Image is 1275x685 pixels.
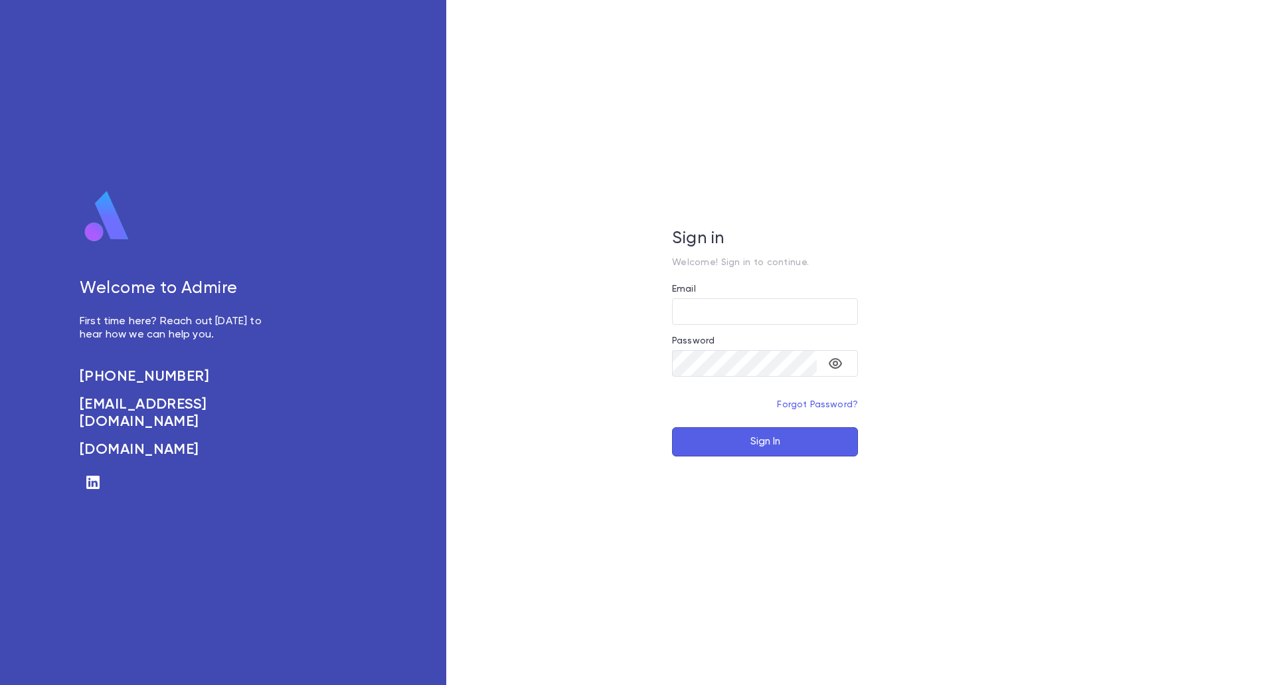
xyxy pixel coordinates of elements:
[672,427,858,456] button: Sign In
[80,279,276,299] h5: Welcome to Admire
[672,336,715,346] label: Password
[80,190,134,243] img: logo
[822,350,849,377] button: toggle password visibility
[80,315,276,342] p: First time here? Reach out [DATE] to hear how we can help you.
[80,441,276,458] a: [DOMAIN_NAME]
[672,229,858,249] h5: Sign in
[777,400,858,409] a: Forgot Password?
[672,257,858,268] p: Welcome! Sign in to continue.
[80,396,276,431] a: [EMAIL_ADDRESS][DOMAIN_NAME]
[80,368,276,385] a: [PHONE_NUMBER]
[672,284,696,294] label: Email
